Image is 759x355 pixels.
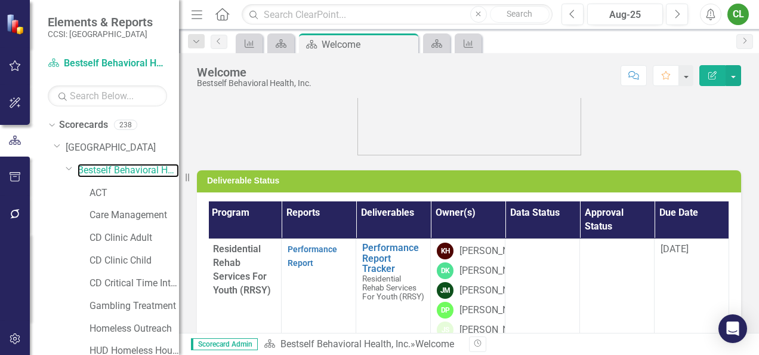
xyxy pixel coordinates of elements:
input: Search ClearPoint... [242,4,553,25]
a: CD Critical Time Intervention Housing [90,277,179,290]
td: Double-Click to Edit [505,239,580,345]
span: Search [507,9,532,19]
button: Aug-25 [587,4,663,25]
td: Double-Click to Edit [655,239,729,345]
span: Scorecard Admin [191,338,258,350]
span: Elements & Reports [48,15,153,29]
div: [PERSON_NAME] [459,244,531,258]
td: Double-Click to Edit Right Click for Context Menu [356,239,431,345]
div: KH [437,243,453,259]
button: CL [727,4,749,25]
a: Homeless Outreach [90,322,179,336]
span: Residential Rehab Services For Youth (RRSY) [213,243,271,296]
input: Search Below... [48,85,167,106]
span: Residential Rehab Services For Youth (RRSY) [362,274,424,301]
a: Performance Report [288,244,337,268]
div: Welcome [322,37,415,52]
h3: Deliverable Status [207,176,735,185]
div: [PERSON_NAME] [459,323,531,337]
img: ClearPoint Strategy [6,13,27,34]
div: [PERSON_NAME] [459,304,531,317]
a: Bestself Behavioral Health, Inc. [280,338,411,350]
a: Gambling Treatment [90,299,179,313]
div: Welcome [415,338,454,350]
a: ACT [90,186,179,200]
a: Scorecards [59,118,108,132]
td: Double-Click to Edit [431,239,505,345]
div: Bestself Behavioral Health, Inc. [197,79,311,88]
div: [PERSON_NAME] [459,284,531,298]
div: Open Intercom Messenger [718,314,747,343]
div: » [264,338,460,351]
div: JS [437,322,453,338]
a: CD Clinic Adult [90,231,179,245]
a: CD Clinic Child [90,254,179,268]
div: JM [437,282,453,299]
td: Double-Click to Edit [282,239,356,345]
small: CCSI: [GEOGRAPHIC_DATA] [48,29,153,39]
a: Bestself Behavioral Health, Inc. [78,164,179,177]
div: DP [437,302,453,319]
td: Double-Click to Edit [580,239,655,345]
div: 238 [114,120,137,130]
a: Care Management [90,209,179,222]
div: [PERSON_NAME] [459,264,531,278]
button: Search [490,6,550,23]
a: Bestself Behavioral Health, Inc. [48,57,167,71]
div: Welcome [197,66,311,79]
a: [GEOGRAPHIC_DATA] [66,141,179,155]
div: DK [437,262,453,279]
a: Performance Report Tracker [362,243,424,274]
span: [DATE] [661,243,689,255]
div: Aug-25 [591,8,659,22]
